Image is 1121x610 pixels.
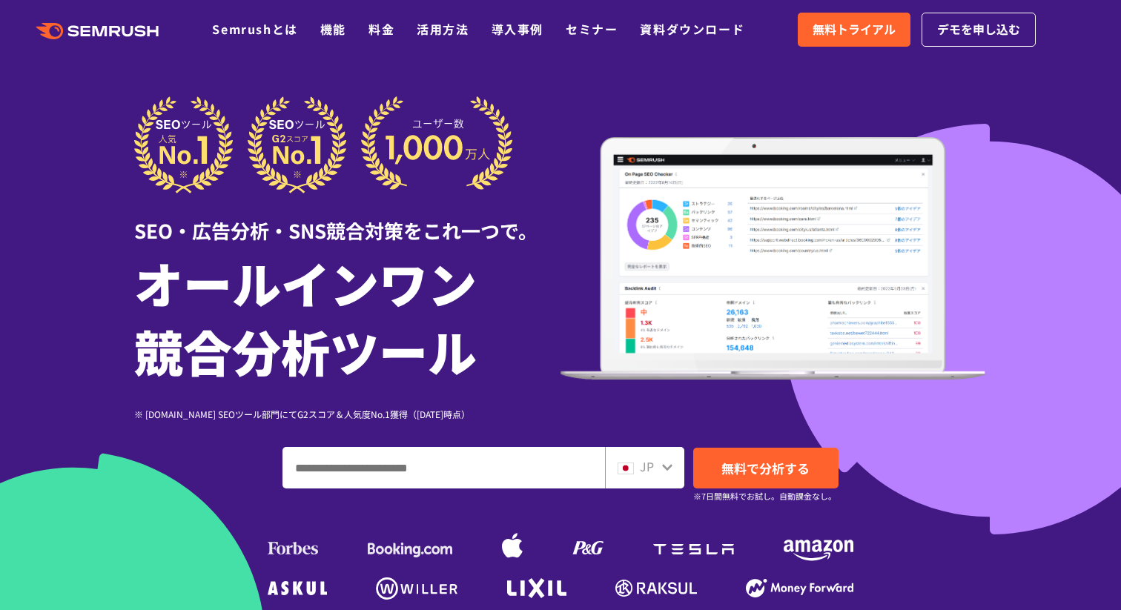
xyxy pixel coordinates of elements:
span: 無料トライアル [813,20,896,39]
a: 無料で分析する [693,448,839,488]
a: Semrushとは [212,20,297,38]
span: JP [640,457,654,475]
h1: オールインワン 競合分析ツール [134,248,560,385]
span: 無料で分析する [721,459,810,477]
div: ※ [DOMAIN_NAME] SEOツール部門にてG2スコア＆人気度No.1獲得（[DATE]時点） [134,407,560,421]
small: ※7日間無料でお試し。自動課金なし。 [693,489,836,503]
div: SEO・広告分析・SNS競合対策をこれ一つで。 [134,193,560,245]
input: ドメイン、キーワードまたはURLを入力してください [283,448,604,488]
a: 導入事例 [492,20,543,38]
span: デモを申し込む [937,20,1020,39]
a: 機能 [320,20,346,38]
a: 無料トライアル [798,13,910,47]
a: 料金 [368,20,394,38]
a: 活用方法 [417,20,469,38]
a: セミナー [566,20,618,38]
a: デモを申し込む [922,13,1036,47]
a: 資料ダウンロード [640,20,744,38]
